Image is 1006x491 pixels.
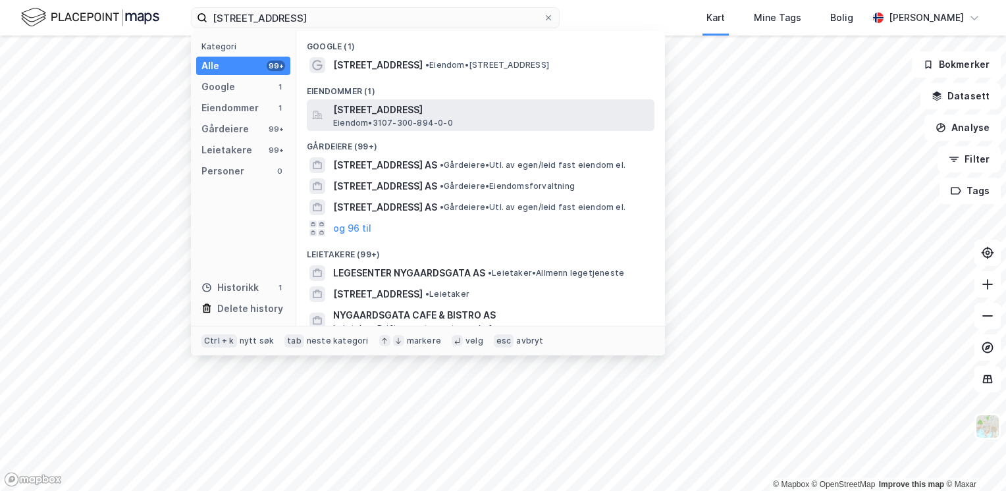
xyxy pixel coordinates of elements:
[201,100,259,116] div: Eiendommer
[240,336,275,346] div: nytt søk
[494,334,514,348] div: esc
[201,121,249,137] div: Gårdeiere
[938,146,1001,172] button: Filter
[425,289,429,299] span: •
[333,118,453,128] span: Eiendom • 3107-300-894-0-0
[333,286,423,302] span: [STREET_ADDRESS]
[488,268,624,278] span: Leietaker • Allmenn legetjeneste
[940,428,1006,491] div: Kontrollprogram for chat
[333,157,437,173] span: [STREET_ADDRESS] AS
[333,323,506,334] span: Leietaker • Drift av restauranter og kafeer
[307,336,369,346] div: neste kategori
[217,301,283,317] div: Delete history
[333,220,371,236] button: og 96 til
[920,83,1001,109] button: Datasett
[4,472,62,487] a: Mapbox homepage
[201,163,244,179] div: Personer
[940,428,1006,491] iframe: Chat Widget
[879,480,944,489] a: Improve this map
[275,103,285,113] div: 1
[296,76,665,99] div: Eiendommer (1)
[207,8,543,28] input: Søk på adresse, matrikkel, gårdeiere, leietakere eller personer
[889,10,964,26] div: [PERSON_NAME]
[440,160,444,170] span: •
[275,282,285,293] div: 1
[425,60,549,70] span: Eiendom • [STREET_ADDRESS]
[440,202,444,212] span: •
[754,10,801,26] div: Mine Tags
[333,178,437,194] span: [STREET_ADDRESS] AS
[440,181,575,192] span: Gårdeiere • Eiendomsforvaltning
[488,268,492,278] span: •
[812,480,876,489] a: OpenStreetMap
[201,79,235,95] div: Google
[201,142,252,158] div: Leietakere
[284,334,304,348] div: tab
[912,51,1001,78] button: Bokmerker
[465,336,483,346] div: velg
[275,166,285,176] div: 0
[440,160,625,170] span: Gårdeiere • Utl. av egen/leid fast eiendom el.
[267,124,285,134] div: 99+
[333,57,423,73] span: [STREET_ADDRESS]
[924,115,1001,141] button: Analyse
[975,414,1000,439] img: Z
[440,202,625,213] span: Gårdeiere • Utl. av egen/leid fast eiendom el.
[296,31,665,55] div: Google (1)
[440,181,444,191] span: •
[407,336,441,346] div: markere
[296,239,665,263] div: Leietakere (99+)
[201,334,237,348] div: Ctrl + k
[267,145,285,155] div: 99+
[267,61,285,71] div: 99+
[706,10,725,26] div: Kart
[201,41,290,51] div: Kategori
[21,6,159,29] img: logo.f888ab2527a4732fd821a326f86c7f29.svg
[333,199,437,215] span: [STREET_ADDRESS] AS
[940,178,1001,204] button: Tags
[333,307,649,323] span: NYGAARDSGATA CAFE & BISTRO AS
[275,82,285,92] div: 1
[773,480,809,489] a: Mapbox
[296,131,665,155] div: Gårdeiere (99+)
[201,58,219,74] div: Alle
[333,102,649,118] span: [STREET_ADDRESS]
[425,289,469,299] span: Leietaker
[333,265,485,281] span: LEGESENTER NYGAARDSGATA AS
[516,336,543,346] div: avbryt
[425,60,429,70] span: •
[201,280,259,296] div: Historikk
[830,10,853,26] div: Bolig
